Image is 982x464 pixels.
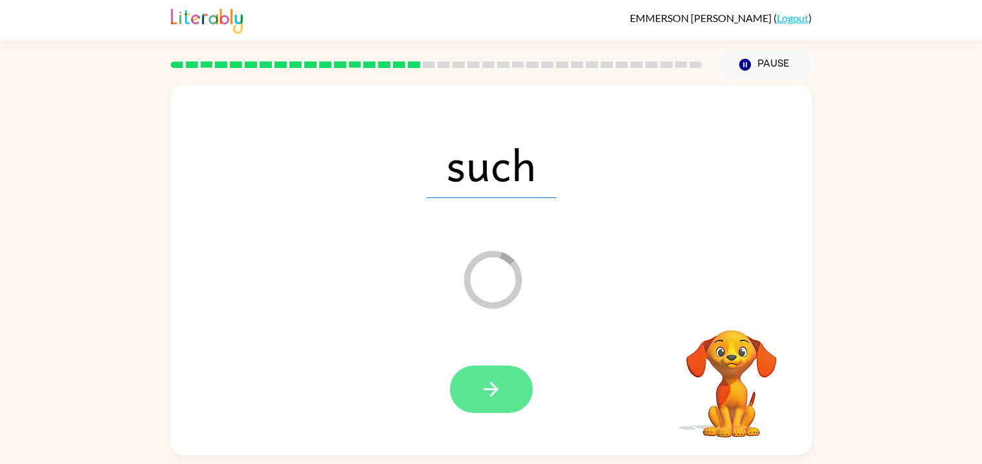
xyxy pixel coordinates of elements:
a: Logout [777,12,809,24]
span: EMMERSON [PERSON_NAME] [630,12,774,24]
video: Your browser must support playing .mp4 files to use Literably. Please try using another browser. [667,310,796,439]
div: ( ) [630,12,812,24]
img: Literably [171,5,243,34]
span: such [427,131,556,198]
button: Pause [718,50,812,80]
